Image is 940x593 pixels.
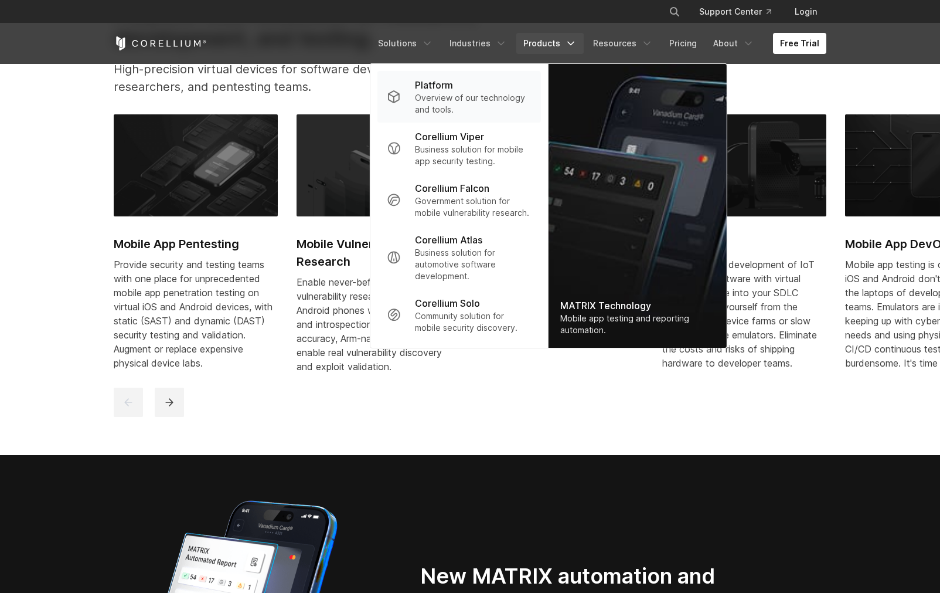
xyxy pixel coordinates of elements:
img: IoT DevOps [662,114,826,216]
p: Corellium Falcon [415,181,489,195]
a: Free Trial [773,33,826,54]
div: Navigation Menu [371,33,826,54]
a: Support Center [690,1,781,22]
a: Resources [586,33,660,54]
a: Corellium Viper Business solution for mobile app security testing. [377,123,541,174]
p: Government solution for mobile vulnerability research. [415,195,532,219]
p: Corellium Solo [415,296,480,310]
a: About [706,33,761,54]
div: MATRIX Technology [560,299,715,313]
a: Industries [442,33,514,54]
div: Navigation Menu [655,1,826,22]
a: Mobile App Pentesting Mobile App Pentesting Provide security and testing teams with one place for... [114,114,278,384]
a: Corellium Falcon Government solution for mobile vulnerability research. [377,174,541,226]
a: Corellium Solo Community solution for mobile security discovery. [377,289,541,341]
div: Mobile app testing and reporting automation. [560,313,715,336]
a: Pricing [662,33,704,54]
a: Corellium Atlas Business solution for automotive software development. [377,226,541,289]
h2: IoT DevOps [662,235,826,253]
p: Business solution for automotive software development. [415,247,532,282]
p: Platform [415,78,453,92]
p: High-precision virtual devices for software developers, security researchers, and pentesting teams. [114,60,513,96]
img: Matrix_WebNav_1x [549,64,727,348]
p: Community solution for mobile security discovery. [415,310,532,334]
a: IoT DevOps IoT DevOps Modernize the development of IoT embedded software with virtual devices tha... [662,114,826,384]
p: Business solution for mobile app security testing. [415,144,532,167]
button: next [155,388,184,417]
a: MATRIX Technology Mobile app testing and reporting automation. [549,64,727,348]
div: Provide security and testing teams with one place for unprecedented mobile app penetration testin... [114,257,278,370]
a: Platform Overview of our technology and tools. [377,71,541,123]
h2: Mobile App Pentesting [114,235,278,253]
p: Corellium Atlas [415,233,482,247]
img: Mobile Vulnerability Research [297,114,461,216]
a: Mobile Vulnerability Research Mobile Vulnerability Research Enable never-before-possible security... [297,114,461,388]
p: Overview of our technology and tools. [415,92,532,116]
div: Enable never-before-possible security vulnerability research for iOS and Android phones with deep... [297,275,461,374]
h2: Mobile Vulnerability Research [297,235,461,270]
a: Solutions [371,33,440,54]
a: Corellium Home [114,36,207,50]
p: Corellium Viper [415,130,484,144]
a: Login [785,1,826,22]
div: Modernize the development of IoT embedded software with virtual devices that tie into your SDLC p... [662,257,826,370]
a: Products [516,33,584,54]
button: Search [664,1,685,22]
img: Mobile App Pentesting [114,114,278,216]
button: previous [114,388,143,417]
